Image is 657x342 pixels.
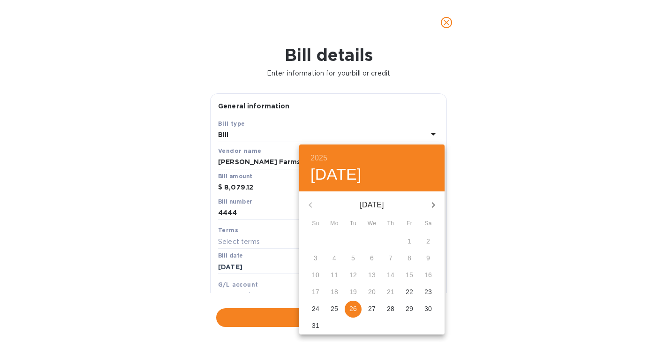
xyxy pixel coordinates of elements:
[420,301,437,318] button: 30
[401,301,418,318] button: 29
[406,304,413,313] p: 29
[401,284,418,301] button: 22
[424,304,432,313] p: 30
[420,219,437,228] span: Sa
[307,318,324,334] button: 31
[310,165,362,184] button: [DATE]
[363,219,380,228] span: We
[382,219,399,228] span: Th
[382,301,399,318] button: 28
[312,321,319,330] p: 31
[406,287,413,296] p: 22
[322,199,422,211] p: [DATE]
[368,304,376,313] p: 27
[420,284,437,301] button: 23
[424,287,432,296] p: 23
[349,304,357,313] p: 26
[363,301,380,318] button: 27
[326,301,343,318] button: 25
[307,301,324,318] button: 24
[401,219,418,228] span: Fr
[312,304,319,313] p: 24
[326,219,343,228] span: Mo
[345,301,362,318] button: 26
[331,304,338,313] p: 25
[387,304,394,313] p: 28
[345,219,362,228] span: Tu
[310,152,327,165] button: 2025
[307,219,324,228] span: Su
